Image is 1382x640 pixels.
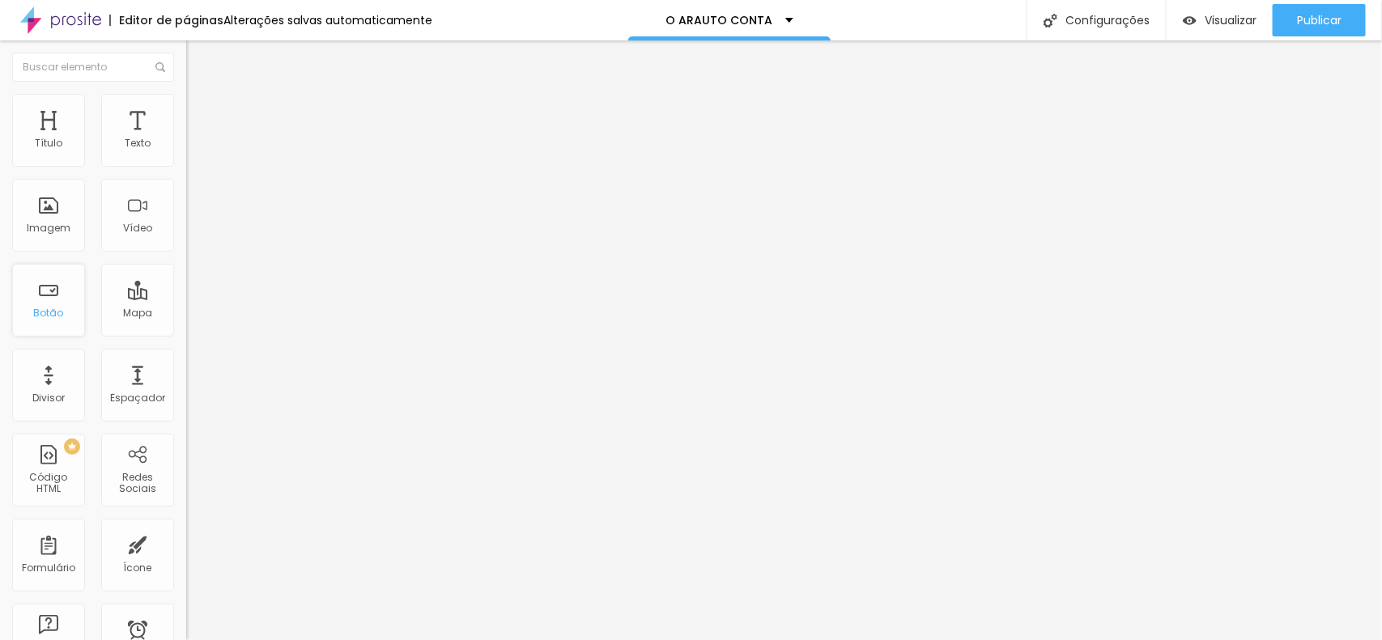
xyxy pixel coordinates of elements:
[12,53,174,82] input: Buscar elemento
[16,472,80,495] div: Código HTML
[105,472,169,495] div: Redes Sociais
[34,307,64,319] div: Botão
[223,15,432,26] div: Alterações salvas automaticamente
[27,223,70,234] div: Imagem
[1297,14,1342,27] span: Publicar
[1167,4,1273,36] button: Visualizar
[110,392,165,404] div: Espaçador
[32,392,65,404] div: Divisor
[155,62,165,72] img: Icone
[1273,4,1366,36] button: Publicar
[1205,14,1257,27] span: Visualizar
[1183,14,1197,28] img: view-1.svg
[124,562,152,574] div: Ícone
[109,15,223,26] div: Editor de páginas
[35,138,62,149] div: Título
[666,15,773,26] p: O ARAUTO CONTA
[125,138,151,149] div: Texto
[1044,14,1057,28] img: Icone
[22,562,75,574] div: Formulário
[123,307,152,319] div: Mapa
[123,223,152,234] div: Vídeo
[186,40,1382,640] iframe: Editor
